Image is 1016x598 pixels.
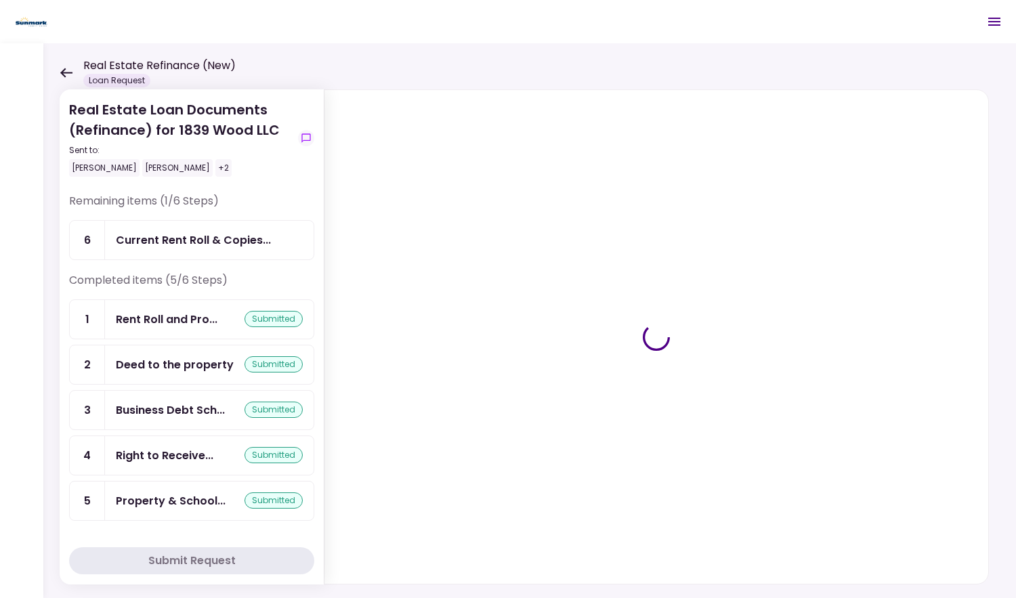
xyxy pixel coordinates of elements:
div: submitted [245,311,303,327]
div: +2 [215,159,232,177]
h1: Real Estate Refinance (New) [83,58,236,74]
div: Loan Request [83,74,150,87]
button: Submit Request [69,547,314,574]
div: Deed to the property [116,356,234,373]
div: [PERSON_NAME] [69,159,140,177]
div: Completed items (5/6 Steps) [69,272,314,299]
div: Right to Receive Appraisal [116,447,213,464]
button: Open menu [978,5,1011,38]
div: Real Estate Loan Documents (Refinance) for 1839 Wood LLC [69,100,293,177]
div: Submit Request [148,553,236,569]
div: Current Rent Roll & Copies of Leases and all Amendments [116,232,271,249]
div: 2 [70,345,105,384]
div: 6 [70,221,105,259]
a: 3Business Debt Schedulesubmitted [69,390,314,430]
div: submitted [245,356,303,372]
div: Property & School Tax Bills [116,492,226,509]
div: submitted [245,447,303,463]
div: Business Debt Schedule [116,402,225,419]
button: show-messages [298,130,314,146]
a: 4Right to Receive Appraisalsubmitted [69,435,314,475]
div: 3 [70,391,105,429]
div: Remaining items (1/6 Steps) [69,193,314,220]
div: 1 [70,300,105,339]
img: Partner icon [14,12,49,32]
div: Rent Roll and Property Cashflow [116,311,217,328]
a: 1Rent Roll and Property Cashflowsubmitted [69,299,314,339]
div: [PERSON_NAME] [142,159,213,177]
a: 5Property & School Tax Billssubmitted [69,481,314,521]
a: 2Deed to the propertysubmitted [69,345,314,385]
div: 4 [70,436,105,475]
div: 5 [70,482,105,520]
div: submitted [245,402,303,418]
div: submitted [245,492,303,509]
a: 6Current Rent Roll & Copies of Leases and all Amendments [69,220,314,260]
div: Sent to: [69,144,293,156]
